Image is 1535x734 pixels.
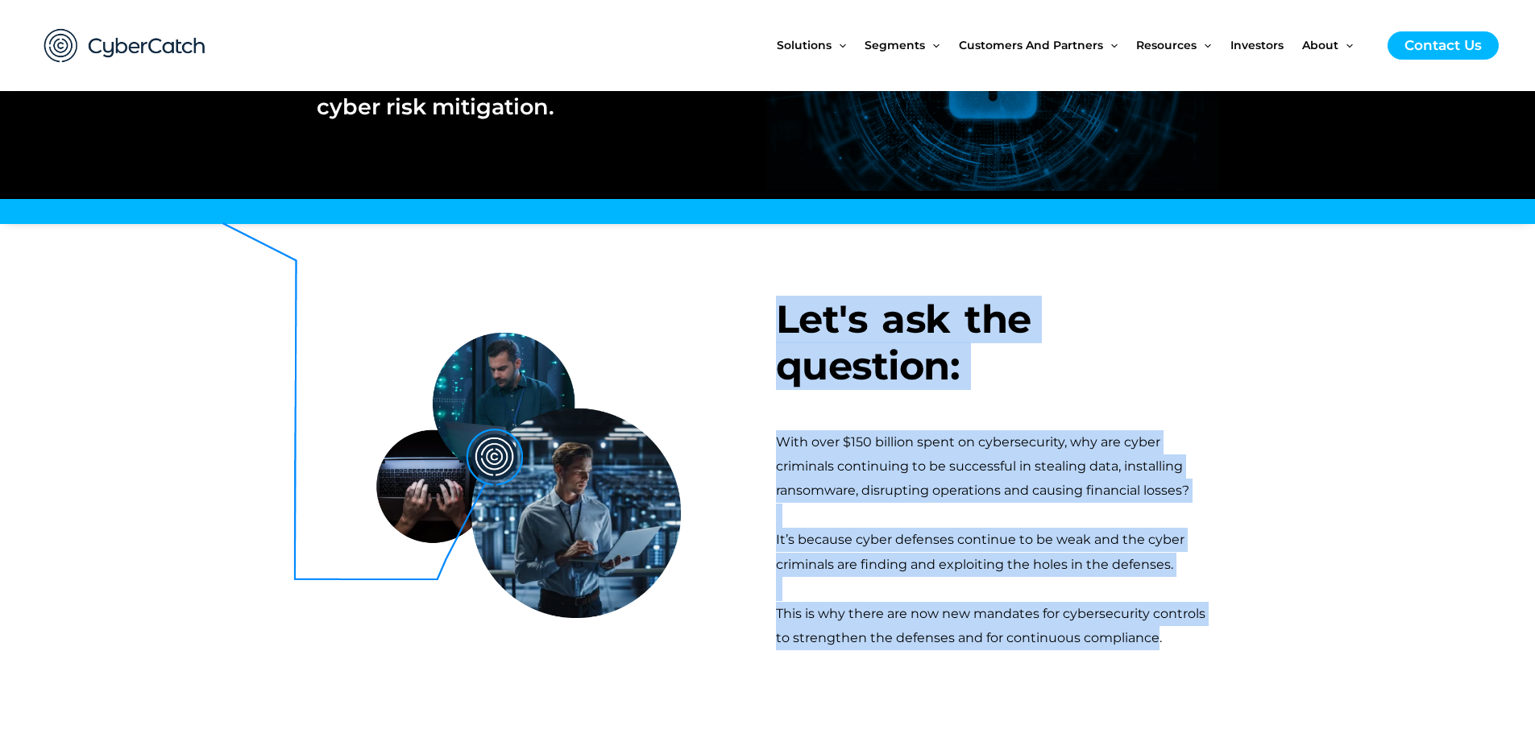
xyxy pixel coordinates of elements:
[832,11,846,79] span: Menu Toggle
[777,11,832,79] span: Solutions
[1388,31,1499,60] a: Contact Us
[776,297,1219,389] h3: Let's ask the question:
[1197,11,1211,79] span: Menu Toggle
[1230,11,1284,79] span: Investors
[776,528,1219,577] div: It’s because cyber defenses continue to be weak and the cyber criminals are finding and exploitin...
[1230,11,1302,79] a: Investors
[1338,11,1353,79] span: Menu Toggle
[865,11,925,79] span: Segments
[1302,11,1338,79] span: About
[1103,11,1118,79] span: Menu Toggle
[776,602,1219,651] div: This is why there are now new mandates for cybersecurity controls to strengthen the defenses and ...
[959,11,1103,79] span: Customers and Partners
[28,12,222,79] img: CyberCatch
[925,11,940,79] span: Menu Toggle
[1136,11,1197,79] span: Resources
[777,11,1371,79] nav: Site Navigation: New Main Menu
[776,430,1219,504] div: With over $150 billion spent on cybersecurity, why are cyber criminals continuing to be successfu...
